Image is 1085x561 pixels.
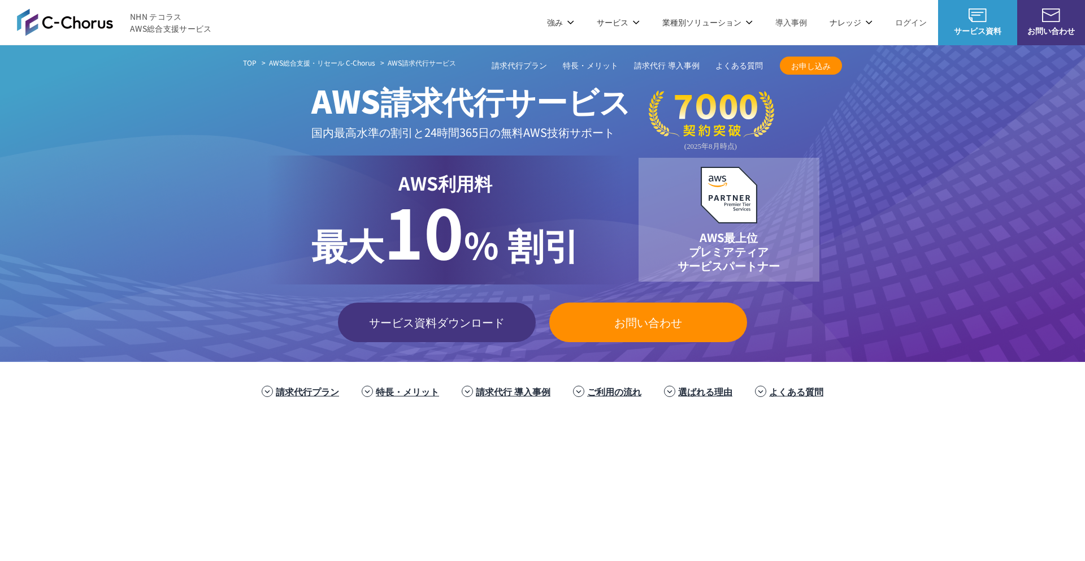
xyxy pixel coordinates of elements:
span: 10 [384,181,464,279]
a: サービス資料ダウンロード [338,303,536,342]
span: AWS請求代行サービス [388,58,456,67]
img: 住友生命保険相互 [188,429,279,474]
a: 選ばれる理由 [678,385,732,398]
img: AWS総合支援サービス C-Chorus サービス資料 [969,8,987,22]
img: 早稲田大学 [652,485,742,530]
img: 日本財団 [448,485,539,530]
img: クリーク・アンド・リバー [245,485,335,530]
a: 特長・メリット [376,385,439,398]
a: よくある質問 [769,385,823,398]
span: NHN テコラス AWS総合支援サービス [130,11,212,34]
a: 導入事例 [775,16,807,28]
p: 国内最高水準の割引と 24時間365日の無料AWS技術サポート [311,123,631,141]
a: 特長・メリット [563,60,618,72]
img: AWS総合支援サービス C-Chorus [17,8,113,36]
img: 共同通信デジタル [798,429,889,474]
img: ミズノ [86,429,177,474]
a: AWS総合支援・リセール C-Chorus [269,58,375,68]
span: サービス資料ダウンロード [338,314,536,331]
a: TOP [243,58,257,68]
img: フジモトHD [290,429,380,474]
img: 慶應義塾 [550,485,640,530]
p: 業種別ソリューション [662,16,753,28]
a: AWS総合支援サービス C-Chorus NHN テコラスAWS総合支援サービス [17,8,212,36]
span: お問い合わせ [549,314,747,331]
img: エイチーム [143,485,233,530]
a: お問い合わせ [549,303,747,342]
img: AWSプレミアティアサービスパートナー [701,167,757,223]
img: まぐまぐ [900,429,991,474]
a: 請求代行プラン [276,385,339,398]
p: 強み [547,16,574,28]
a: ログイン [895,16,927,28]
img: クリスピー・クリーム・ドーナツ [697,429,787,474]
p: サービス [597,16,640,28]
img: ファンコミュニケーションズ [41,485,132,530]
img: 一橋大学 [753,485,844,530]
p: % 割引 [311,196,580,271]
p: AWS利用料 [311,169,580,196]
img: ヤマサ醤油 [493,429,584,474]
a: ご利用の流れ [587,385,641,398]
a: 請求代行 導入事例 [476,385,550,398]
span: 最大 [311,218,384,270]
a: お申し込み [780,57,842,75]
a: よくある質問 [715,60,763,72]
a: 請求代行プラン [492,60,547,72]
span: サービス資料 [938,25,1017,37]
a: 請求代行 導入事例 [634,60,700,72]
img: お問い合わせ [1042,8,1060,22]
p: ナレッジ [830,16,873,28]
img: 大阪工業大学 [855,485,945,530]
img: 国境なき医師団 [346,485,437,530]
span: AWS請求代行サービス [311,77,631,123]
span: お問い合わせ [1017,25,1085,37]
p: AWS最上位 プレミアティア サービスパートナー [678,230,779,273]
span: お申し込み [780,60,842,72]
img: 香川大学 [957,485,1047,530]
img: 東京書籍 [595,429,685,474]
img: エアトリ [392,429,482,474]
img: 契約件数 [649,90,774,151]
